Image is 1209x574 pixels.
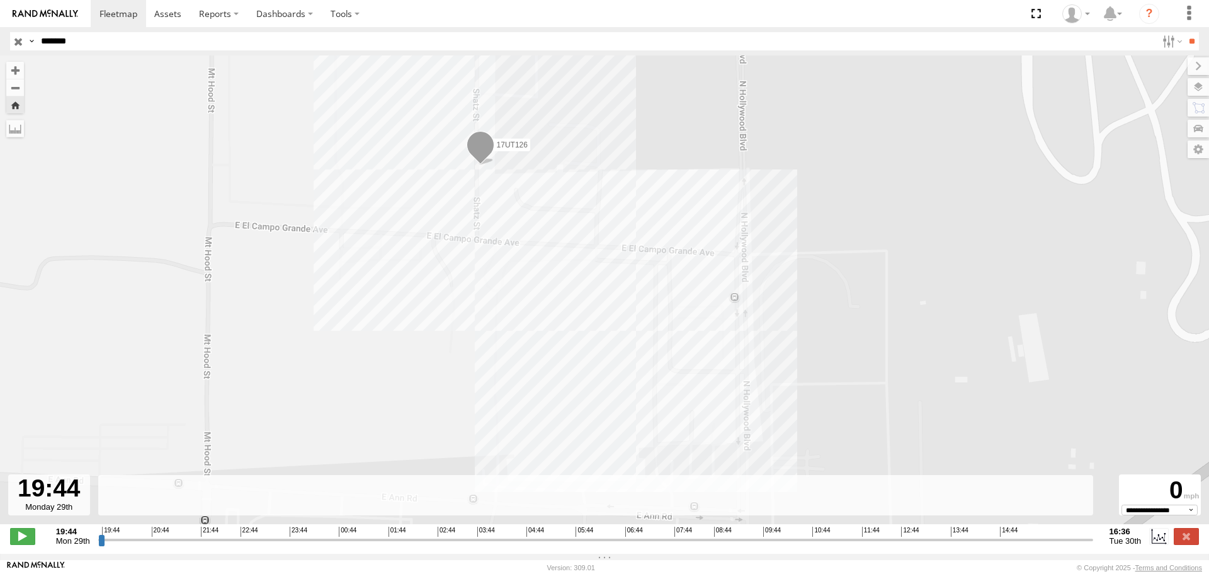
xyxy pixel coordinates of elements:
label: Measure [6,120,24,137]
div: Joe Romo [1058,4,1094,23]
span: 17UT126 [497,141,528,149]
span: 02:44 [438,527,455,537]
span: 05:44 [576,527,593,537]
span: 08:44 [714,527,732,537]
span: Mon 29th Sep 2025 [56,536,90,546]
span: 07:44 [674,527,692,537]
span: 11:44 [862,527,880,537]
span: 14:44 [1000,527,1018,537]
div: 0 [1121,476,1199,505]
span: 13:44 [951,527,968,537]
strong: 16:36 [1110,527,1142,536]
span: 04:44 [526,527,544,537]
span: 20:44 [152,527,169,537]
span: 12:44 [901,527,919,537]
img: rand-logo.svg [13,9,78,18]
span: 21:44 [201,527,219,537]
div: Version: 309.01 [547,564,595,571]
i: ? [1139,4,1159,24]
label: Map Settings [1188,141,1209,158]
label: Search Filter Options [1157,32,1184,50]
span: 06:44 [625,527,643,537]
strong: 19:44 [56,527,90,536]
a: Terms and Conditions [1135,564,1202,571]
label: Close [1174,528,1199,544]
button: Zoom Home [6,96,24,113]
span: 09:44 [763,527,781,537]
span: 01:44 [389,527,406,537]
span: 19:44 [102,527,120,537]
button: Zoom in [6,62,24,79]
span: 10:44 [812,527,830,537]
label: Play/Stop [10,528,35,544]
span: 00:44 [339,527,356,537]
span: 23:44 [290,527,307,537]
div: © Copyright 2025 - [1077,564,1202,571]
label: Search Query [26,32,37,50]
a: Visit our Website [7,561,65,574]
span: 22:44 [241,527,258,537]
span: Tue 30th Sep 2025 [1110,536,1142,546]
button: Zoom out [6,79,24,96]
span: 03:44 [477,527,495,537]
